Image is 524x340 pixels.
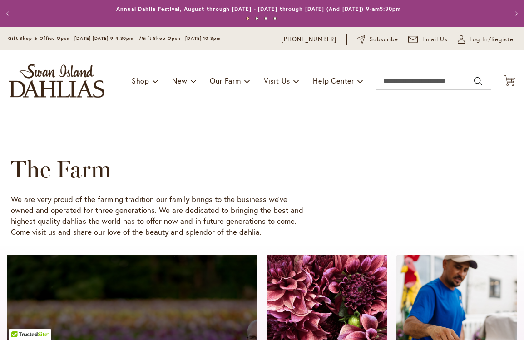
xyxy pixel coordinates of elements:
button: Next [506,5,524,23]
span: New [172,76,187,85]
h1: The Farm [11,156,487,183]
a: Email Us [408,35,448,44]
span: Gift Shop & Office Open - [DATE]-[DATE] 9-4:30pm / [8,35,142,41]
span: Gift Shop Open - [DATE] 10-3pm [142,35,221,41]
a: Log In/Register [458,35,516,44]
a: [PHONE_NUMBER] [282,35,336,44]
span: Log In/Register [470,35,516,44]
span: Help Center [313,76,354,85]
button: 4 of 4 [273,17,277,20]
a: store logo [9,64,104,98]
a: Annual Dahlia Festival, August through [DATE] - [DATE] through [DATE] (And [DATE]) 9-am5:30pm [116,5,401,12]
a: Subscribe [357,35,398,44]
button: 1 of 4 [246,17,249,20]
span: Email Us [422,35,448,44]
span: Visit Us [264,76,290,85]
span: Subscribe [370,35,398,44]
button: 2 of 4 [255,17,258,20]
p: We are very proud of the farming tradition our family brings to the business we’ve owned and oper... [11,194,306,237]
span: Shop [132,76,149,85]
span: Our Farm [210,76,241,85]
button: 3 of 4 [264,17,267,20]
